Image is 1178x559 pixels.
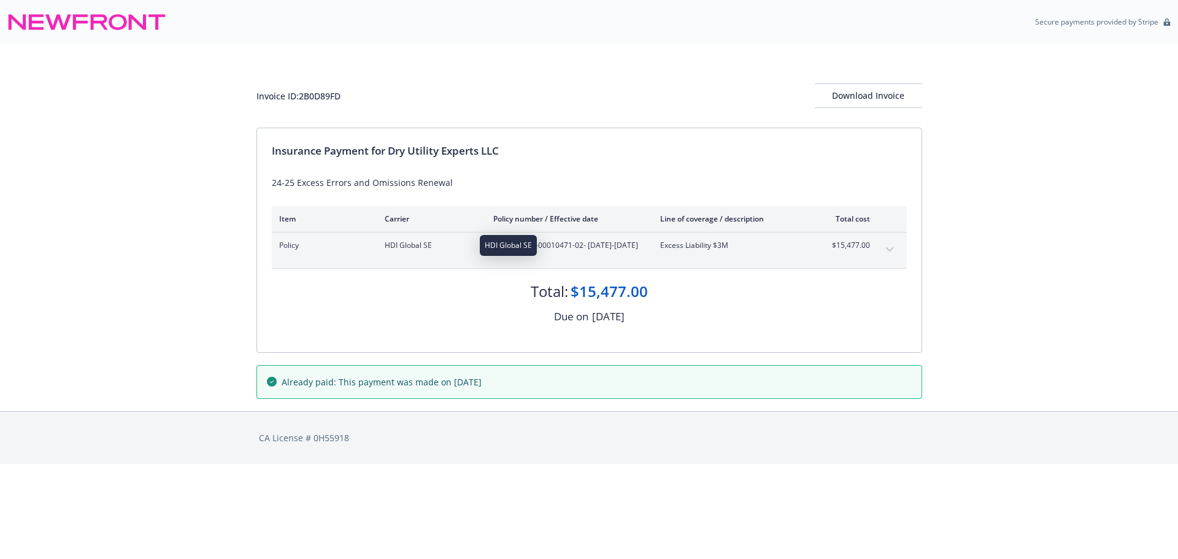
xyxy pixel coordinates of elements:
[880,240,899,260] button: expand content
[493,240,641,251] span: #FRS-H-X-PL-00010471-02 - [DATE]-[DATE]
[660,214,804,224] div: Line of coverage / description
[272,143,907,159] div: Insurance Payment for Dry Utility Experts LLC
[660,240,804,251] span: Excess Liability $3M
[815,83,922,108] button: Download Invoice
[279,214,365,224] div: Item
[571,281,648,302] div: $15,477.00
[554,309,588,325] div: Due on
[385,240,474,251] span: HDI Global SE
[531,281,568,302] div: Total:
[1035,17,1158,27] p: Secure payments provided by Stripe
[385,214,474,224] div: Carrier
[493,214,641,224] div: Policy number / Effective date
[592,309,625,325] div: [DATE]
[815,84,922,107] div: Download Invoice
[282,376,482,388] span: Already paid: This payment was made on [DATE]
[272,233,907,268] div: PolicyHDI Global SE#FRS-H-X-PL-00010471-02- [DATE]-[DATE]Excess Liability $3M$15,477.00expand con...
[272,176,907,189] div: 24-25 Excess Errors and Omissions Renewal
[256,90,341,102] div: Invoice ID: 2B0D89FD
[824,240,870,251] span: $15,477.00
[824,214,870,224] div: Total cost
[279,240,365,251] span: Policy
[259,431,920,444] div: CA License # 0H55918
